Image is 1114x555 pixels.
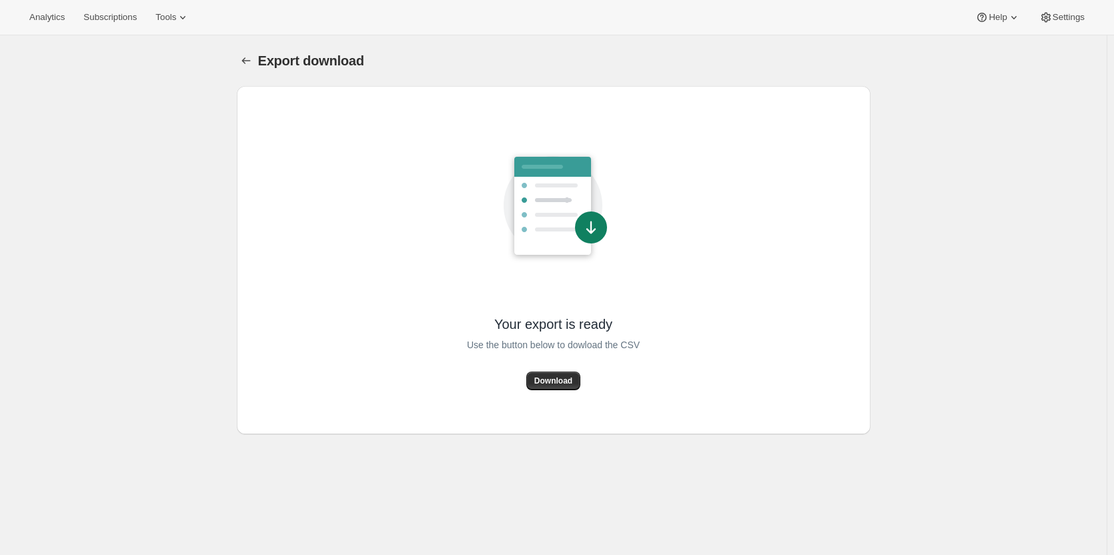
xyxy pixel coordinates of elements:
[147,8,197,27] button: Tools
[526,372,580,390] button: Download
[494,316,612,333] span: Your export is ready
[989,12,1007,23] span: Help
[155,12,176,23] span: Tools
[237,51,255,70] button: Export download
[258,53,364,68] span: Export download
[467,337,640,353] span: Use the button below to dowload the CSV
[1031,8,1093,27] button: Settings
[1053,12,1085,23] span: Settings
[534,376,572,386] span: Download
[75,8,145,27] button: Subscriptions
[83,12,137,23] span: Subscriptions
[29,12,65,23] span: Analytics
[967,8,1028,27] button: Help
[21,8,73,27] button: Analytics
